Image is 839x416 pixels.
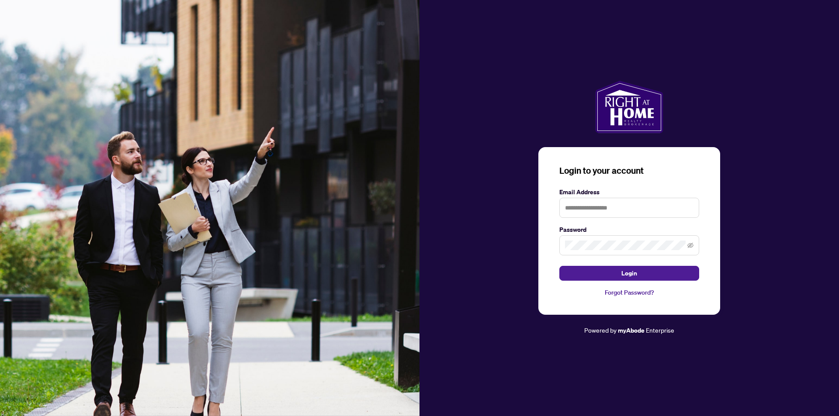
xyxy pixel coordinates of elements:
label: Email Address [559,187,699,197]
span: Powered by [584,326,617,334]
a: myAbode [618,326,645,335]
span: eye-invisible [687,242,693,248]
a: Forgot Password? [559,288,699,297]
span: Login [621,266,637,280]
span: Enterprise [646,326,674,334]
h3: Login to your account [559,165,699,177]
label: Password [559,225,699,234]
img: ma-logo [595,81,663,133]
button: Login [559,266,699,281]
